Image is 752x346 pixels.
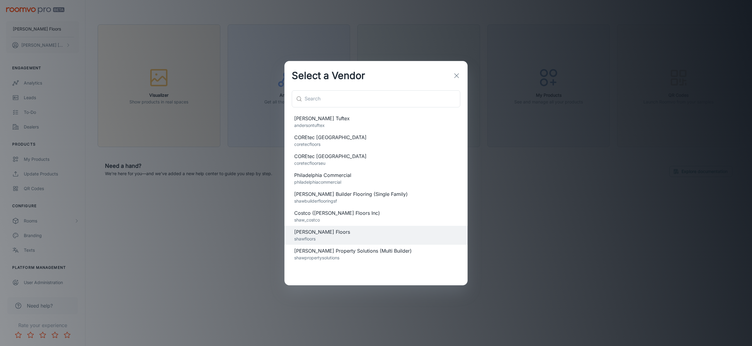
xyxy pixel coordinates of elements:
p: coretecfloorseu [294,160,458,167]
div: [PERSON_NAME] Builder Flooring (Single Family)shawbuilderflooringsf [284,188,468,207]
input: Search [305,90,460,107]
div: [PERSON_NAME] Property Solutions (Multi Builder)shawpropertysolutions [284,245,468,264]
p: shawpropertysolutions [294,254,458,261]
h2: Select a Vendor [284,61,372,90]
span: [PERSON_NAME] Property Solutions (Multi Builder) [294,247,458,254]
div: COREtec [GEOGRAPHIC_DATA]coretecfloors [284,131,468,150]
p: philadelphiacommercial [294,179,458,186]
span: COREtec [GEOGRAPHIC_DATA] [294,134,458,141]
p: shawbuilderflooringsf [294,198,458,204]
span: Costco ([PERSON_NAME] Floors Inc) [294,209,458,217]
p: shaw_costco [294,217,458,223]
div: Philadelphia Commercialphiladelphiacommercial [284,169,468,188]
p: andersontuftex [294,122,458,129]
span: COREtec [GEOGRAPHIC_DATA] [294,153,458,160]
div: COREtec [GEOGRAPHIC_DATA]coretecfloorseu [284,150,468,169]
div: Costco ([PERSON_NAME] Floors Inc)shaw_costco [284,207,468,226]
span: Philadelphia Commercial [294,171,458,179]
p: coretecfloors [294,141,458,148]
span: [PERSON_NAME] Tuftex [294,115,458,122]
span: [PERSON_NAME] Builder Flooring (Single Family) [294,190,458,198]
div: [PERSON_NAME] Floorsshawfloors [284,226,468,245]
div: [PERSON_NAME] Tuftexandersontuftex [284,112,468,131]
span: [PERSON_NAME] Floors [294,228,458,236]
p: shawfloors [294,236,458,242]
